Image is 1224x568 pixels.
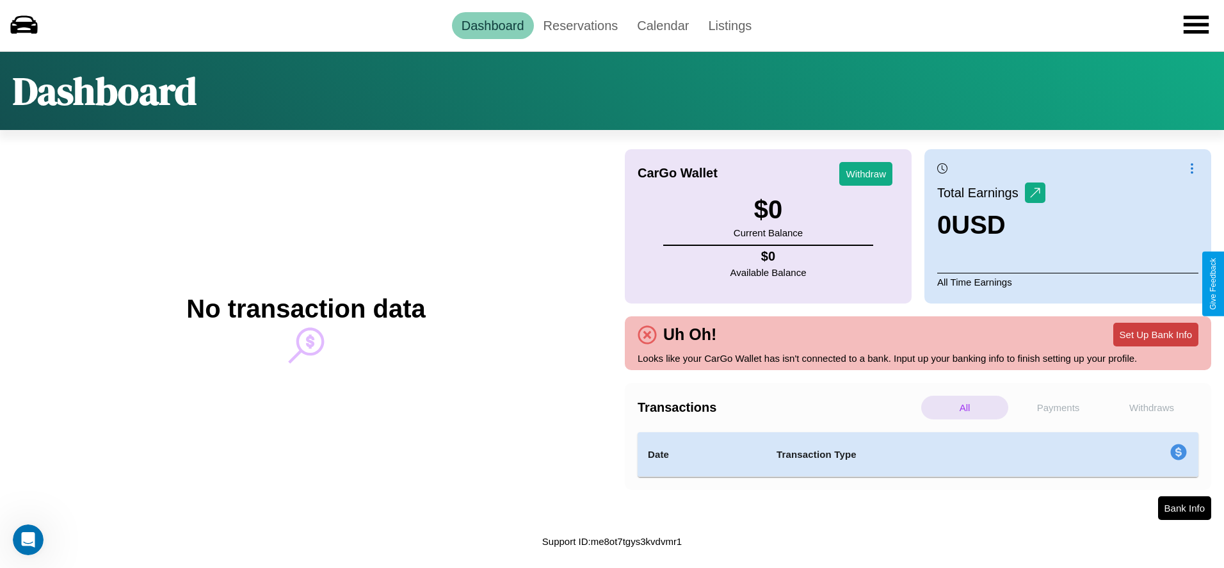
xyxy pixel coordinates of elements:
[937,181,1025,204] p: Total Earnings
[638,400,918,415] h4: Transactions
[1113,323,1198,346] button: Set Up Bank Info
[1209,258,1218,310] div: Give Feedback
[648,447,756,462] h4: Date
[452,12,534,39] a: Dashboard
[698,12,761,39] a: Listings
[186,295,425,323] h2: No transaction data
[657,325,723,344] h4: Uh Oh!
[777,447,1066,462] h4: Transaction Type
[1158,496,1211,520] button: Bank Info
[839,162,892,186] button: Withdraw
[734,195,803,224] h3: $ 0
[638,166,718,181] h4: CarGo Wallet
[730,249,807,264] h4: $ 0
[937,211,1045,239] h3: 0 USD
[1108,396,1195,419] p: Withdraws
[13,65,197,117] h1: Dashboard
[534,12,628,39] a: Reservations
[638,432,1198,477] table: simple table
[627,12,698,39] a: Calendar
[542,533,682,550] p: Support ID: me8ot7tgys3kvdvmr1
[13,524,44,555] iframe: Intercom live chat
[638,350,1198,367] p: Looks like your CarGo Wallet has isn't connected to a bank. Input up your banking info to finish ...
[921,396,1008,419] p: All
[734,224,803,241] p: Current Balance
[730,264,807,281] p: Available Balance
[1015,396,1102,419] p: Payments
[937,273,1198,291] p: All Time Earnings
